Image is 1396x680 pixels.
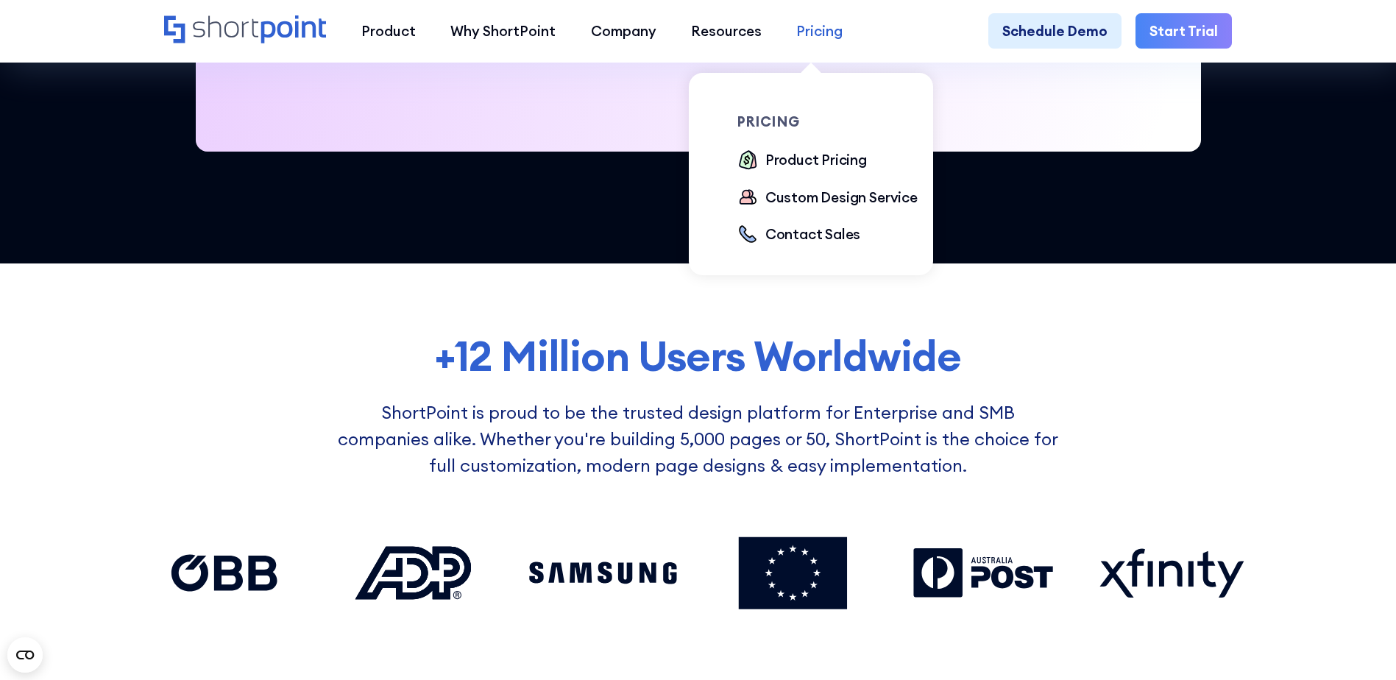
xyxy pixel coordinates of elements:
div: Product Pricing [765,149,867,170]
button: Open CMP widget [7,637,43,673]
a: Custom Design Service [737,187,918,210]
a: Resources [673,13,779,48]
a: Contact Sales [737,224,860,247]
div: Contact Sales [765,224,861,244]
a: Schedule Demo [988,13,1122,48]
a: Home [164,15,327,46]
div: Product [361,21,416,41]
a: Product Pricing [737,149,867,172]
div: Resources [691,21,762,41]
a: Start Trial [1135,13,1232,48]
a: Why ShortPoint [433,13,573,48]
iframe: Chat Widget [1322,609,1396,680]
div: Company [591,21,656,41]
div: Pricing [796,21,843,41]
a: Pricing [779,13,860,48]
p: ShortPoint is proud to be the trusted design platform for Enterprise and SMB companies alike. Whe... [336,400,1060,478]
a: Company [573,13,673,48]
div: Kontrollprogram for chat [1322,609,1396,680]
h2: +12 Million Users Worldwide [140,333,1257,379]
div: Why ShortPoint [450,21,556,41]
a: Product [344,13,433,48]
div: Custom Design Service [765,187,918,208]
div: pricing [737,115,933,129]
